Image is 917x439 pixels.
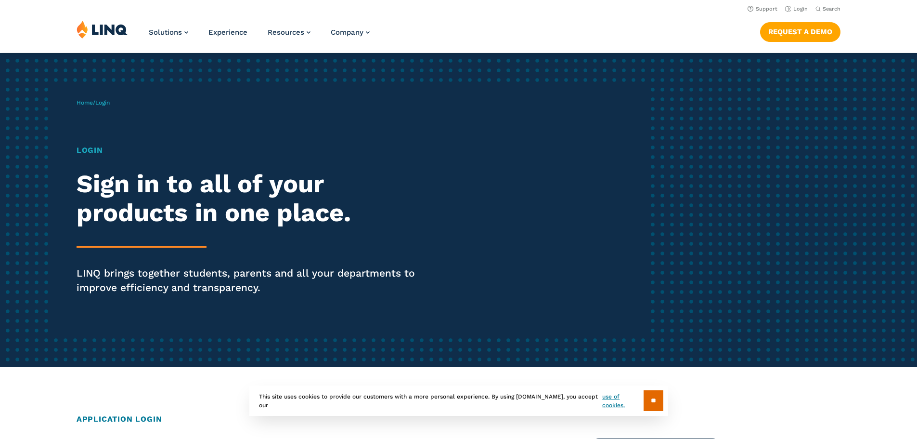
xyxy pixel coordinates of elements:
[77,99,93,106] a: Home
[208,28,247,37] a: Experience
[760,20,840,41] nav: Button Navigation
[823,6,840,12] span: Search
[268,28,310,37] a: Resources
[268,28,304,37] span: Resources
[331,28,363,37] span: Company
[149,28,188,37] a: Solutions
[149,28,182,37] span: Solutions
[331,28,370,37] a: Company
[77,145,430,156] h1: Login
[815,5,840,13] button: Open Search Bar
[95,99,110,106] span: Login
[77,266,430,295] p: LINQ brings together students, parents and all your departments to improve efficiency and transpa...
[77,99,110,106] span: /
[785,6,808,12] a: Login
[748,6,777,12] a: Support
[149,20,370,52] nav: Primary Navigation
[602,392,643,410] a: use of cookies.
[77,170,430,227] h2: Sign in to all of your products in one place.
[249,386,668,416] div: This site uses cookies to provide our customers with a more personal experience. By using [DOMAIN...
[77,20,128,39] img: LINQ | K‑12 Software
[760,22,840,41] a: Request a Demo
